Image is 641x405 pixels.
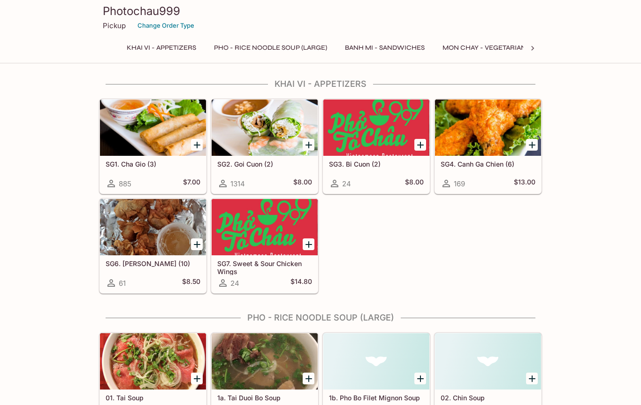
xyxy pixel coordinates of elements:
span: 885 [119,179,131,188]
button: Banh Mi - Sandwiches [340,41,430,54]
span: 24 [342,179,351,188]
span: 1314 [230,179,245,188]
h4: Pho - Rice Noodle Soup (Large) [99,313,542,323]
h5: 1b. Pho Bo Filet Mignon Soup [329,394,424,402]
div: SG6. Hoanh Thanh Chien (10) [100,199,206,255]
a: SG1. Cha Gio (3)885$7.00 [99,99,206,194]
p: Pickup [103,21,126,30]
button: Add 02. Chin Soup [526,373,538,384]
h5: 1a. Tai Duoi Bo Soup [217,394,312,402]
h5: $14.80 [290,277,312,289]
div: 02. Chin Soup [435,333,541,390]
h5: $8.50 [182,277,200,289]
div: SG3. Bi Cuon (2) [323,99,429,156]
h3: Photochau999 [103,4,538,18]
button: Add SG7. Sweet & Sour Chicken Wings [303,238,314,250]
h5: SG4. Canh Ga Chien (6) [441,160,535,168]
span: 169 [454,179,465,188]
button: Add SG2. Goi Cuon (2) [303,139,314,151]
div: SG2. Goi Cuon (2) [212,99,318,156]
h5: $13.00 [514,178,535,189]
div: SG1. Cha Gio (3) [100,99,206,156]
button: Add SG1. Cha Gio (3) [191,139,203,151]
h5: SG1. Cha Gio (3) [106,160,200,168]
a: SG6. [PERSON_NAME] (10)61$8.50 [99,199,206,293]
h5: SG6. [PERSON_NAME] (10) [106,260,200,267]
div: SG4. Canh Ga Chien (6) [435,99,541,156]
h5: SG3. Bi Cuon (2) [329,160,424,168]
h5: $8.00 [405,178,424,189]
a: SG2. Goi Cuon (2)1314$8.00 [211,99,318,194]
button: Add SG6. Hoanh Thanh Chien (10) [191,238,203,250]
h5: 02. Chin Soup [441,394,535,402]
div: SG7. Sweet & Sour Chicken Wings [212,199,318,255]
button: Pho - Rice Noodle Soup (Large) [209,41,332,54]
h4: Khai Vi - Appetizers [99,79,542,89]
h5: SG2. Goi Cuon (2) [217,160,312,168]
button: Add 1a. Tai Duoi Bo Soup [303,373,314,384]
h5: $8.00 [293,178,312,189]
button: Add 01. Tai Soup [191,373,203,384]
button: Add SG3. Bi Cuon (2) [414,139,426,151]
button: Add SG4. Canh Ga Chien (6) [526,139,538,151]
div: 01. Tai Soup [100,333,206,390]
a: SG4. Canh Ga Chien (6)169$13.00 [435,99,542,194]
button: Add 1b. Pho Bo Filet Mignon Soup [414,373,426,384]
span: 24 [230,279,239,288]
a: SG3. Bi Cuon (2)24$8.00 [323,99,430,194]
h5: $7.00 [183,178,200,189]
div: 1a. Tai Duoi Bo Soup [212,333,318,390]
span: 61 [119,279,126,288]
a: SG7. Sweet & Sour Chicken Wings24$14.80 [211,199,318,293]
button: Mon Chay - Vegetarian Entrees [437,41,563,54]
h5: 01. Tai Soup [106,394,200,402]
button: Khai Vi - Appetizers [122,41,201,54]
h5: SG7. Sweet & Sour Chicken Wings [217,260,312,275]
button: Change Order Type [133,18,198,33]
div: 1b. Pho Bo Filet Mignon Soup [323,333,429,390]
